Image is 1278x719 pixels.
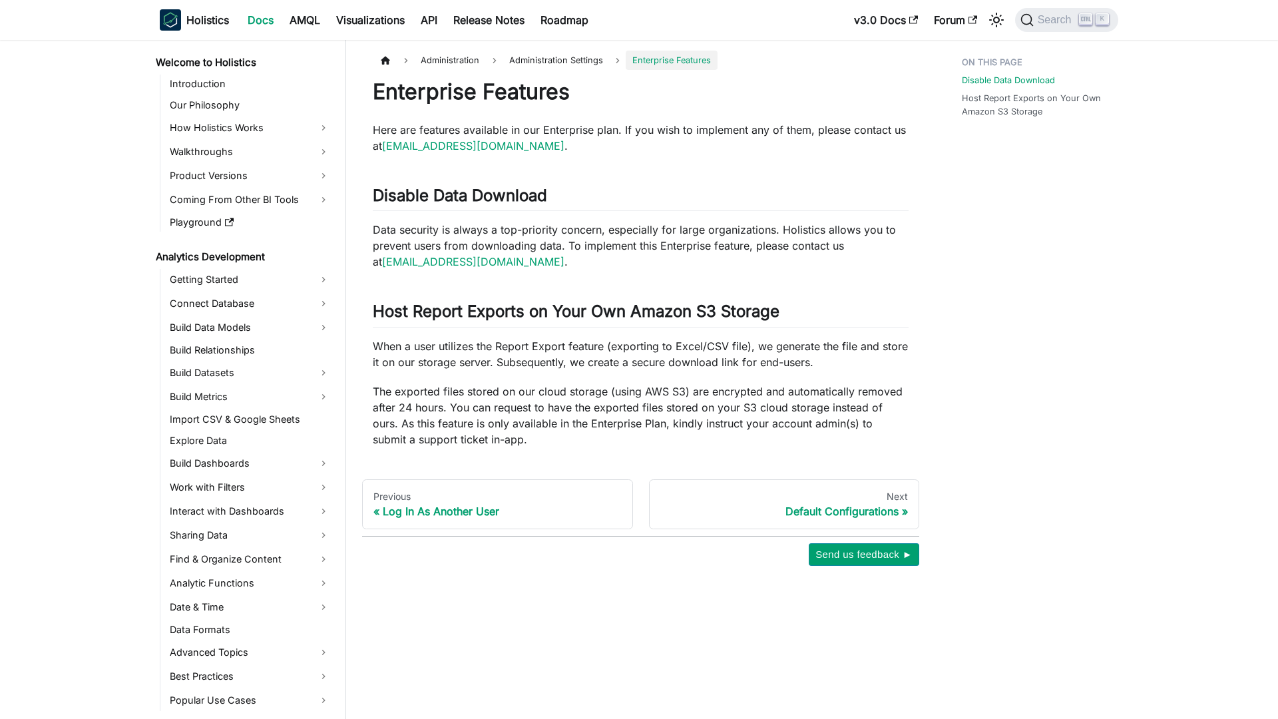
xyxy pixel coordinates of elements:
[186,12,229,28] b: Holistics
[166,690,334,711] a: Popular Use Cases
[166,141,334,162] a: Walkthroughs
[166,477,334,498] a: Work with Filters
[926,9,985,31] a: Forum
[166,362,334,383] a: Build Datasets
[660,505,909,518] div: Default Configurations
[373,79,909,105] h1: Enterprise Features
[986,9,1007,31] button: Switch between dark and light mode (currently light mode)
[373,51,398,70] a: Home page
[166,386,334,407] a: Build Metrics
[373,491,622,503] div: Previous
[166,666,334,687] a: Best Practices
[166,117,334,138] a: How Holistics Works
[166,410,334,429] a: Import CSV & Google Sheets
[152,53,334,72] a: Welcome to Holistics
[160,9,229,31] a: HolisticsHolistics
[846,9,926,31] a: v3.0 Docs
[166,213,334,232] a: Playground
[166,431,334,450] a: Explore Data
[146,40,346,719] nav: Docs sidebar
[166,341,334,359] a: Build Relationships
[362,479,919,530] nav: Docs pages
[962,92,1110,117] a: Host Report Exports on Your Own Amazon S3 Storage
[373,186,909,211] h2: Disable Data Download
[282,9,328,31] a: AMQL
[1096,13,1109,25] kbd: K
[413,9,445,31] a: API
[166,549,334,570] a: Find & Organize Content
[373,505,622,518] div: Log In As Another User
[166,453,334,474] a: Build Dashboards
[815,546,913,563] span: Send us feedback ►
[373,338,909,370] p: When a user utilizes the Report Export feature (exporting to Excel/CSV file), we generate the fil...
[382,139,564,152] a: [EMAIL_ADDRESS][DOMAIN_NAME]
[373,122,909,154] p: Here are features available in our Enterprise plan. If you wish to implement any of them, please ...
[373,383,909,447] p: The exported files stored on our cloud storage (using AWS S3) are encrypted and automatically rem...
[649,479,920,530] a: NextDefault Configurations
[962,74,1055,87] a: Disable Data Download
[1034,14,1080,26] span: Search
[373,302,909,327] h2: Host Report Exports on Your Own Amazon S3 Storage
[373,51,909,70] nav: Breadcrumbs
[166,317,334,338] a: Build Data Models
[160,9,181,31] img: Holistics
[445,9,532,31] a: Release Notes
[373,222,909,270] p: Data security is always a top-priority concern, especially for large organizations. Holistics all...
[362,479,633,530] a: PreviousLog In As Another User
[166,165,334,186] a: Product Versions
[503,51,610,70] span: Administration Settings
[809,543,919,566] button: Send us feedback ►
[166,642,334,663] a: Advanced Topics
[532,9,596,31] a: Roadmap
[166,75,334,93] a: Introduction
[166,501,334,522] a: Interact with Dashboards
[626,51,718,70] span: Enterprise Features
[166,189,334,210] a: Coming From Other BI Tools
[414,51,486,70] span: Administration
[328,9,413,31] a: Visualizations
[166,96,334,115] a: Our Philosophy
[166,525,334,546] a: Sharing Data
[382,255,564,268] a: [EMAIL_ADDRESS][DOMAIN_NAME]
[166,293,334,314] a: Connect Database
[152,248,334,266] a: Analytics Development
[660,491,909,503] div: Next
[166,620,334,639] a: Data Formats
[240,9,282,31] a: Docs
[1015,8,1118,32] button: Search (Ctrl+K)
[166,573,334,594] a: Analytic Functions
[166,597,334,618] a: Date & Time
[166,269,334,290] a: Getting Started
